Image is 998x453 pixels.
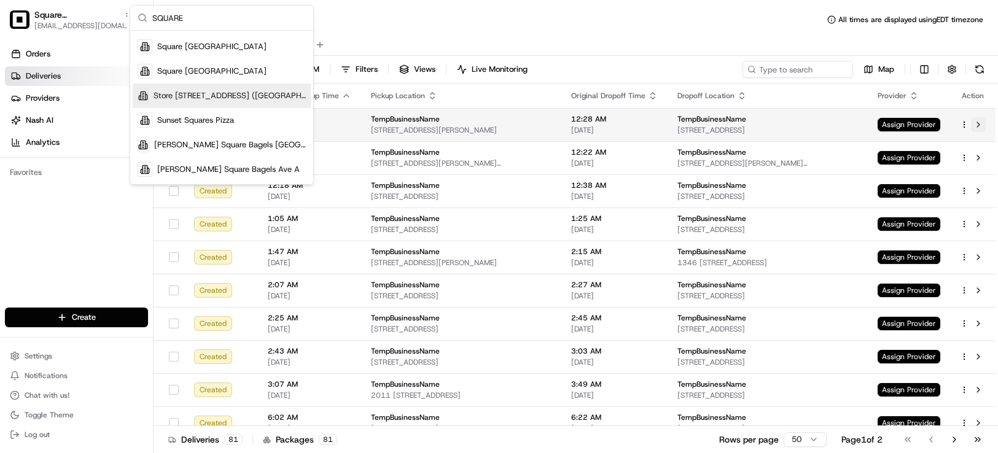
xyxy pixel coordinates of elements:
span: [STREET_ADDRESS] [371,424,552,433]
a: Powered byPylon [87,207,149,217]
img: Nash [12,12,37,37]
span: [DATE] [268,424,351,433]
p: Rows per page [719,433,779,446]
span: [STREET_ADDRESS] [677,125,858,135]
span: [DATE] [571,192,658,201]
span: 2:27 AM [571,280,658,290]
span: [STREET_ADDRESS] [677,424,858,433]
button: [EMAIL_ADDRESS][DOMAIN_NAME] [34,21,133,31]
p: Welcome 👋 [12,49,224,69]
span: [STREET_ADDRESS] [677,357,858,367]
span: 2:45 AM [571,313,658,323]
input: Search... [152,6,306,30]
span: TempBusinessName [677,180,746,190]
span: 1:05 AM [268,214,351,223]
span: [STREET_ADDRESS] [677,225,858,234]
span: [DATE] [571,324,658,334]
span: Assign Provider [878,350,940,363]
button: Square CASquare [GEOGRAPHIC_DATA][EMAIL_ADDRESS][DOMAIN_NAME] [5,5,127,34]
button: Map [858,61,900,78]
span: [DATE] [268,258,351,268]
span: Assign Provider [878,416,940,430]
span: [STREET_ADDRESS] [677,324,858,334]
span: Original Dropoff Time [571,91,645,101]
span: [STREET_ADDRESS] [371,324,552,334]
span: 6:22 AM [571,412,658,422]
a: Analytics [5,133,153,152]
span: 2:25 AM [268,313,351,323]
div: Suggestions [130,31,313,184]
a: Providers [5,88,153,108]
button: Square [GEOGRAPHIC_DATA] [34,9,119,21]
button: Refresh [971,61,988,78]
span: Notifications [25,371,68,381]
span: TempBusinessName [371,313,440,323]
span: [STREET_ADDRESS][PERSON_NAME][PERSON_NAME] [677,158,858,168]
span: Assign Provider [878,184,940,198]
span: [STREET_ADDRESS] [677,291,858,301]
span: 2:07 AM [268,280,351,290]
span: Map [878,64,894,75]
span: TempBusinessName [677,313,746,323]
span: TempBusinessName [371,412,440,422]
span: 12:22 AM [571,147,658,157]
span: Dropoff Location [677,91,735,101]
button: Chat with us! [5,387,148,404]
span: 1346 [STREET_ADDRESS] [677,258,858,268]
button: Create [5,308,148,327]
span: Square [GEOGRAPHIC_DATA] [157,41,267,52]
span: [DATE] [571,424,658,433]
div: Page 1 of 2 [841,433,883,446]
span: 1:47 AM [268,247,351,257]
span: 3:03 AM [571,346,658,356]
div: 81 [319,434,337,445]
span: Assign Provider [878,284,940,297]
div: 📗 [12,179,22,189]
button: Log out [5,426,148,443]
span: 2011 [STREET_ADDRESS] [371,390,552,400]
span: TempBusinessName [371,214,440,223]
span: TempBusinessName [677,147,746,157]
span: Deliveries [26,71,61,82]
span: Assign Provider [878,250,940,264]
span: Create [72,312,96,323]
button: Toggle Theme [5,406,148,424]
span: TempBusinessName [677,214,746,223]
div: Packages [263,433,337,446]
span: Sunset Squares Pizza [157,115,234,126]
span: TempBusinessName [371,247,440,257]
span: Live Monitoring [472,64,528,75]
span: TempBusinessName [677,114,746,124]
div: Start new chat [42,117,201,130]
span: Toggle Theme [25,410,74,420]
span: Assign Provider [878,317,940,330]
span: 3:49 AM [571,379,658,389]
span: 2:43 AM [268,346,351,356]
span: [STREET_ADDRESS] [371,291,552,301]
div: We're available if you need us! [42,130,155,139]
button: Notifications [5,367,148,384]
span: [PERSON_NAME] Square Bagels Ave A [157,164,300,175]
span: TempBusinessName [677,346,746,356]
div: 81 [224,434,243,445]
div: 💻 [104,179,114,189]
span: 3:07 AM [268,379,351,389]
span: TempBusinessName [371,280,440,290]
span: Settings [25,351,52,361]
span: [DATE] [571,357,658,367]
button: Filters [335,61,383,78]
span: Assign Provider [878,118,940,131]
span: Pickup Location [371,91,425,101]
span: 6:02 AM [268,412,351,422]
span: [DATE] [571,125,658,135]
span: Assign Provider [878,383,940,397]
img: 1736555255976-a54dd68f-1ca7-489b-9aae-adbdc363a1c4 [12,117,34,139]
span: [STREET_ADDRESS] [677,390,858,400]
span: [DATE] [268,192,351,201]
span: 12:38 AM [571,180,658,190]
span: TempBusinessName [371,147,440,157]
span: TempBusinessName [677,280,746,290]
span: Log out [25,430,50,439]
img: Square CA [10,10,29,28]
